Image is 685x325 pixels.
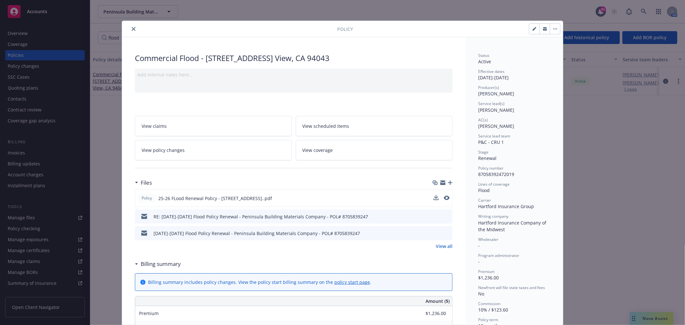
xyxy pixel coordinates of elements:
[408,309,450,318] input: 0.00
[478,237,498,242] span: Wholesaler
[478,301,500,306] span: Commission
[140,195,153,201] span: Policy
[135,179,152,187] div: Files
[434,195,439,202] button: download file
[478,133,510,139] span: Service lead team
[337,26,353,32] span: Policy
[154,230,360,237] div: [DATE]-[DATE] Flood Policy Renewal - Peninsula Building Materials Company - POL# 8705839247
[478,107,514,113] span: [PERSON_NAME]
[478,203,534,209] span: Hartford Insurance Group
[478,139,504,145] span: P&C - CRU 1
[444,196,450,200] button: preview file
[148,279,371,285] div: Billing summary includes policy changes. View the policy start billing summary on the .
[478,214,508,219] span: Writing company
[478,58,491,65] span: Active
[141,179,152,187] h3: Files
[478,285,545,290] span: Newfront will file state taxes and fees
[478,165,504,171] span: Policy number
[478,155,496,161] span: Renewal
[478,53,489,58] span: Status
[444,195,450,202] button: preview file
[334,279,370,285] a: policy start page
[478,101,505,106] span: Service lead(s)
[478,181,510,187] span: Lines of coverage
[478,242,480,249] span: -
[478,171,514,177] span: 87058392472019
[478,275,499,281] span: $1,236.00
[478,117,488,123] span: AC(s)
[478,69,505,74] span: Effective dates
[141,260,181,268] h3: Billing summary
[139,310,159,316] span: Premium
[130,25,137,33] button: close
[426,298,450,304] span: Amount ($)
[434,195,439,200] button: download file
[303,147,333,154] span: View coverage
[444,213,450,220] button: preview file
[142,147,185,154] span: View policy changes
[478,307,508,313] span: 10% / $123.60
[478,259,480,265] span: -
[158,195,272,202] span: 25-26 FLood Renewal Policy - [STREET_ADDRESS]..pdf
[137,71,450,78] div: Add internal notes here...
[478,187,550,194] div: Flood
[135,260,181,268] div: Billing summary
[135,53,452,64] div: Commercial Flood - [STREET_ADDRESS] View, CA 94043
[135,116,292,136] a: View claims
[478,69,550,81] div: [DATE] - [DATE]
[478,149,488,155] span: Stage
[444,230,450,237] button: preview file
[296,116,453,136] a: View scheduled items
[478,269,495,274] span: Premium
[434,213,439,220] button: download file
[478,253,519,258] span: Program administrator
[478,91,514,97] span: [PERSON_NAME]
[478,85,499,90] span: Producer(s)
[154,213,368,220] div: RE: [DATE]-[DATE] Flood Policy Renewal - Peninsula Building Materials Company - POL# 8705839247
[478,220,548,233] span: Hartford Insurance Company of the Midwest
[303,123,349,129] span: View scheduled items
[478,123,514,129] span: [PERSON_NAME]
[478,317,498,322] span: Policy term
[478,198,491,203] span: Carrier
[296,140,453,160] a: View coverage
[434,230,439,237] button: download file
[142,123,167,129] span: View claims
[478,291,484,297] span: No
[436,243,452,250] a: View all
[135,140,292,160] a: View policy changes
